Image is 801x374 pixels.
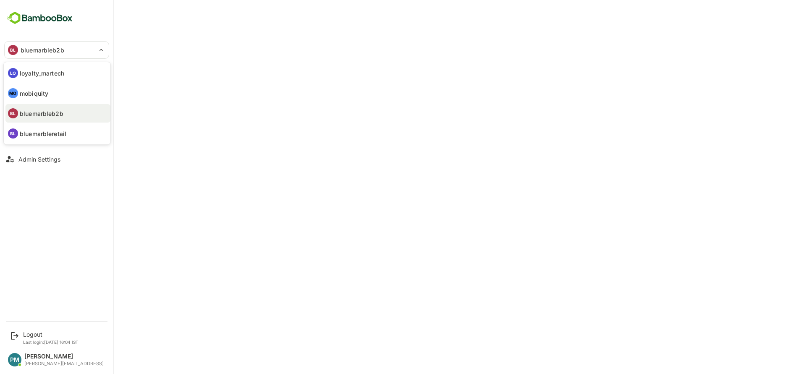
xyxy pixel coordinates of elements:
div: MO [8,88,18,98]
p: loyalty_martech [20,69,64,78]
p: bluemarbleretail [20,129,66,138]
div: LO [8,68,18,78]
div: BL [8,108,18,118]
div: BL [8,128,18,139]
p: mobiquity [20,89,48,98]
p: bluemarbleb2b [20,109,63,118]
